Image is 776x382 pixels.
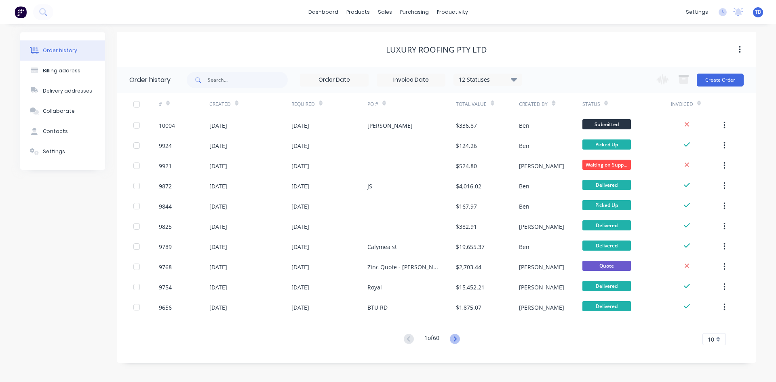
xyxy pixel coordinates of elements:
[519,93,582,115] div: Created By
[374,6,396,18] div: sales
[456,182,481,190] div: $4,016.02
[582,139,631,150] span: Picked Up
[159,263,172,271] div: 9768
[456,263,481,271] div: $2,703.44
[159,93,209,115] div: #
[342,6,374,18] div: products
[424,333,439,345] div: 1 of 60
[159,283,172,291] div: 9754
[209,141,227,150] div: [DATE]
[582,301,631,311] span: Delivered
[367,263,440,271] div: Zinc Quote - [PERSON_NAME]
[159,182,172,190] div: 9872
[386,45,487,55] div: Luxury Roofing Pty Ltd
[209,243,227,251] div: [DATE]
[15,6,27,18] img: Factory
[582,241,631,251] span: Delivered
[209,283,227,291] div: [DATE]
[582,93,671,115] div: Status
[671,93,721,115] div: Invoiced
[209,93,291,115] div: Created
[159,101,162,108] div: #
[456,303,481,312] div: $1,875.07
[209,303,227,312] div: [DATE]
[209,121,227,130] div: [DATE]
[456,101,487,108] div: Total Value
[582,160,631,170] span: Waiting on Supp...
[291,202,309,211] div: [DATE]
[20,61,105,81] button: Billing address
[291,303,309,312] div: [DATE]
[456,222,477,231] div: $382.91
[396,6,433,18] div: purchasing
[367,121,413,130] div: [PERSON_NAME]
[209,222,227,231] div: [DATE]
[519,202,529,211] div: Ben
[671,101,693,108] div: Invoiced
[519,222,564,231] div: [PERSON_NAME]
[291,222,309,231] div: [DATE]
[697,74,744,87] button: Create Order
[20,101,105,121] button: Collaborate
[159,222,172,231] div: 9825
[159,162,172,170] div: 9921
[755,8,761,16] span: TD
[43,87,92,95] div: Delivery addresses
[519,283,564,291] div: [PERSON_NAME]
[291,101,315,108] div: Required
[159,303,172,312] div: 9656
[582,220,631,230] span: Delivered
[159,243,172,251] div: 9789
[159,202,172,211] div: 9844
[454,75,522,84] div: 12 Statuses
[209,263,227,271] div: [DATE]
[291,93,367,115] div: Required
[209,162,227,170] div: [DATE]
[377,74,445,86] input: Invoice Date
[209,101,231,108] div: Created
[519,141,529,150] div: Ben
[300,74,368,86] input: Order Date
[20,141,105,162] button: Settings
[456,243,485,251] div: $19,655.37
[367,101,378,108] div: PO #
[129,75,171,85] div: Order history
[291,263,309,271] div: [DATE]
[291,283,309,291] div: [DATE]
[682,6,712,18] div: settings
[456,141,477,150] div: $124.26
[456,202,477,211] div: $167.97
[367,243,397,251] div: Calymea st
[367,182,372,190] div: JS
[456,121,477,130] div: $336.87
[708,335,714,344] span: 10
[519,121,529,130] div: Ben
[43,148,65,155] div: Settings
[367,303,388,312] div: BTU RD
[519,162,564,170] div: [PERSON_NAME]
[43,67,80,74] div: Billing address
[209,182,227,190] div: [DATE]
[367,283,382,291] div: Royal
[582,261,631,271] span: Quote
[519,243,529,251] div: Ben
[291,162,309,170] div: [DATE]
[20,81,105,101] button: Delivery addresses
[456,162,477,170] div: $524.80
[519,182,529,190] div: Ben
[367,93,456,115] div: PO #
[582,101,600,108] div: Status
[582,281,631,291] span: Delivered
[291,243,309,251] div: [DATE]
[582,180,631,190] span: Delivered
[43,47,77,54] div: Order history
[291,121,309,130] div: [DATE]
[43,128,68,135] div: Contacts
[433,6,472,18] div: productivity
[159,121,175,130] div: 10004
[519,303,564,312] div: [PERSON_NAME]
[582,200,631,210] span: Picked Up
[291,141,309,150] div: [DATE]
[456,93,519,115] div: Total Value
[519,101,548,108] div: Created By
